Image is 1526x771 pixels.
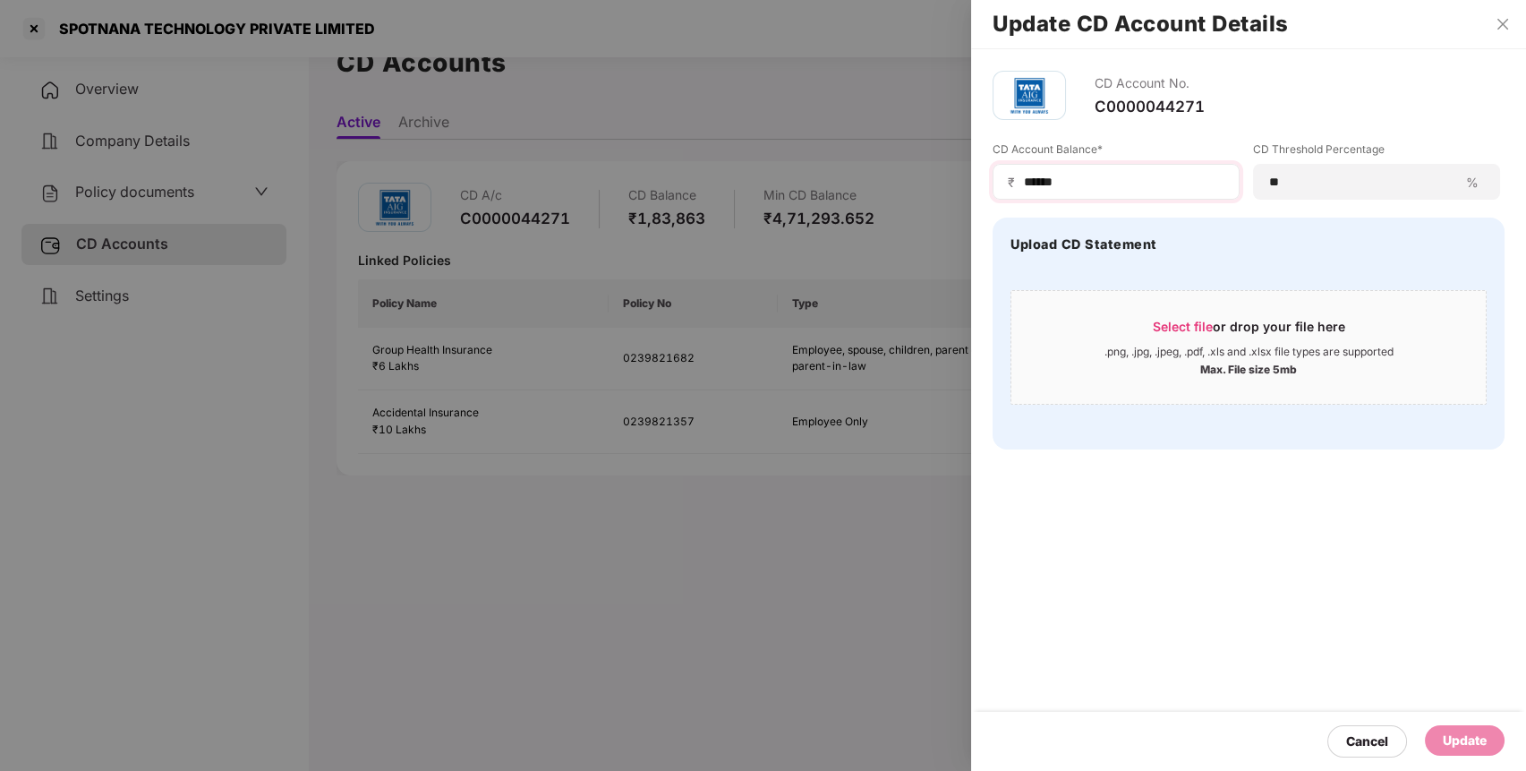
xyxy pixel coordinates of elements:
div: CD Account No. [1095,71,1205,97]
h2: Update CD Account Details [993,14,1505,34]
span: % [1459,174,1486,191]
div: or drop your file here [1153,318,1345,345]
div: C0000044271 [1095,97,1205,116]
div: Max. File size 5mb [1200,359,1297,377]
div: Cancel [1346,732,1388,751]
button: Close [1490,16,1515,32]
span: Select file [1153,319,1213,334]
label: CD Account Balance* [993,141,1240,164]
div: .png, .jpg, .jpeg, .pdf, .xls and .xlsx file types are supported [1104,345,1394,359]
span: Select fileor drop your file here.png, .jpg, .jpeg, .pdf, .xls and .xlsx file types are supported... [1011,304,1486,390]
span: ₹ [1008,174,1022,191]
img: tatag.png [1002,69,1056,123]
span: close [1496,17,1510,31]
h4: Upload CD Statement [1010,236,1157,253]
div: Update [1443,731,1487,750]
label: CD Threshold Percentage [1253,141,1500,164]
